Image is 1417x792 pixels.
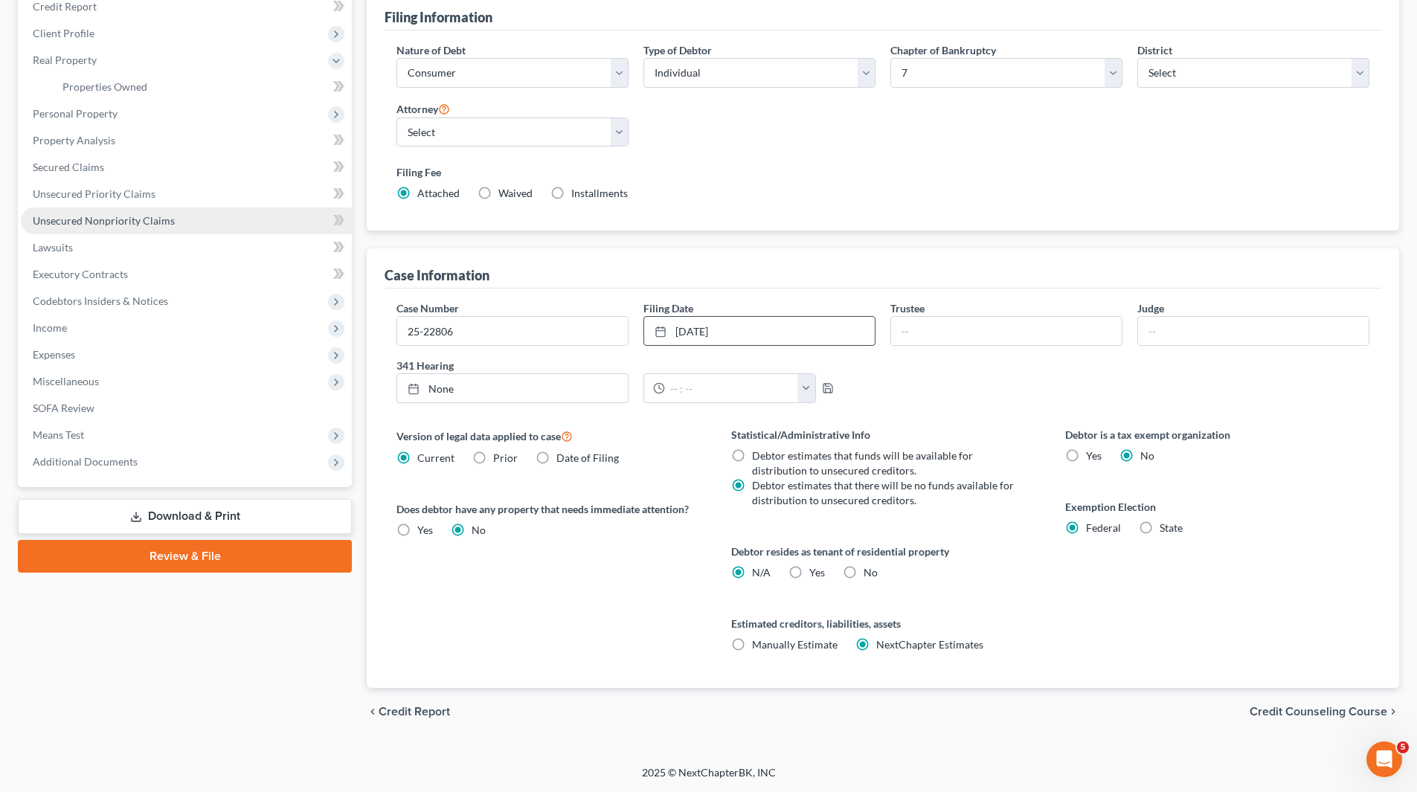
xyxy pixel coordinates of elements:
span: Real Property [33,54,97,66]
label: Filing Date [643,300,693,316]
span: Installments [571,187,628,199]
label: Attorney [396,100,450,117]
a: None [397,374,628,402]
span: Yes [417,524,433,536]
a: Property Analysis [21,127,352,154]
a: Download & Print [18,499,352,534]
span: Credit Counseling Course [1250,706,1387,718]
span: Secured Claims [33,161,104,173]
label: Version of legal data applied to case [396,427,701,445]
label: Debtor is a tax exempt organization [1065,427,1369,442]
span: Manually Estimate [752,638,838,651]
input: -- [891,317,1122,345]
span: Miscellaneous [33,375,99,387]
span: Date of Filing [556,451,619,464]
span: Personal Property [33,107,118,120]
span: Yes [809,566,825,579]
span: Executory Contracts [33,268,128,280]
span: Codebtors Insiders & Notices [33,294,168,307]
a: Review & File [18,540,352,573]
span: Yes [1086,449,1102,462]
button: Credit Counseling Course chevron_right [1250,706,1399,718]
input: Enter case number... [397,317,628,345]
div: Case Information [385,266,489,284]
span: Property Analysis [33,134,115,147]
span: SOFA Review [33,402,94,414]
span: No [864,566,878,579]
iframe: Intercom live chat [1366,741,1402,777]
label: Chapter of Bankruptcy [890,42,996,58]
label: Does debtor have any property that needs immediate attention? [396,501,701,517]
span: Attached [417,187,460,199]
button: chevron_left Credit Report [367,706,450,718]
label: Judge [1137,300,1164,316]
a: Unsecured Priority Claims [21,181,352,207]
label: Filing Fee [396,164,1369,180]
span: Unsecured Nonpriority Claims [33,214,175,227]
label: Debtor resides as tenant of residential property [731,544,1035,559]
a: Properties Owned [51,74,352,100]
label: Exemption Election [1065,499,1369,515]
span: No [1140,449,1154,462]
span: Prior [493,451,518,464]
span: Additional Documents [33,455,138,468]
input: -- [1138,317,1369,345]
input: -- : -- [665,374,798,402]
span: Federal [1086,521,1121,534]
span: Properties Owned [62,80,147,93]
span: Lawsuits [33,241,73,254]
span: Means Test [33,428,84,441]
a: Secured Claims [21,154,352,181]
span: Expenses [33,348,75,361]
span: Unsecured Priority Claims [33,187,155,200]
a: Executory Contracts [21,261,352,288]
span: State [1160,521,1183,534]
label: Nature of Debt [396,42,466,58]
label: 341 Hearing [389,358,883,373]
div: Filing Information [385,8,492,26]
span: Client Profile [33,27,94,39]
label: District [1137,42,1172,58]
label: Estimated creditors, liabilities, assets [731,616,1035,631]
span: Waived [498,187,533,199]
span: 5 [1397,741,1409,753]
span: Current [417,451,454,464]
span: Credit Report [379,706,450,718]
a: Unsecured Nonpriority Claims [21,207,352,234]
span: Income [33,321,67,334]
span: Debtor estimates that there will be no funds available for distribution to unsecured creditors. [752,479,1014,506]
span: NextChapter Estimates [876,638,983,651]
i: chevron_left [367,706,379,718]
a: SOFA Review [21,395,352,422]
span: No [472,524,486,536]
span: N/A [752,566,771,579]
a: Lawsuits [21,234,352,261]
label: Case Number [396,300,459,316]
label: Type of Debtor [643,42,712,58]
a: [DATE] [644,317,875,345]
i: chevron_right [1387,706,1399,718]
div: 2025 © NextChapterBK, INC [285,765,1133,792]
label: Statistical/Administrative Info [731,427,1035,442]
span: Debtor estimates that funds will be available for distribution to unsecured creditors. [752,449,973,477]
label: Trustee [890,300,925,316]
